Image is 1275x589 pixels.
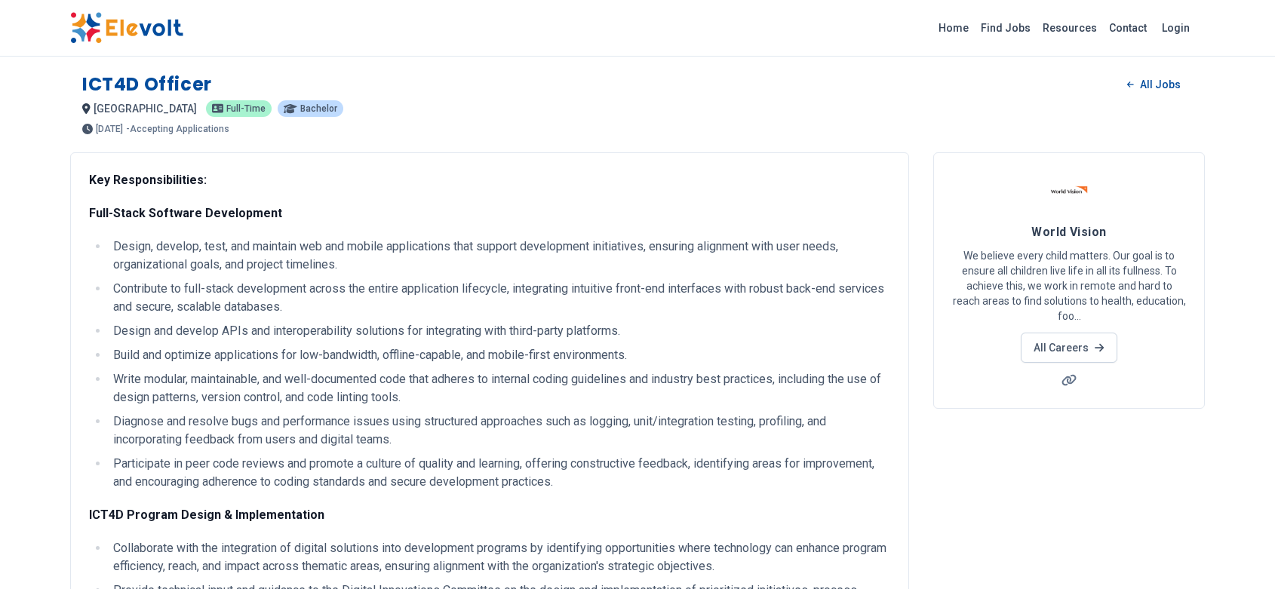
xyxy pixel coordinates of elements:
[109,238,890,274] li: Design, develop, test, and maintain web and mobile applications that support development initiati...
[1037,16,1103,40] a: Resources
[1153,13,1199,43] a: Login
[109,455,890,491] li: Participate in peer code reviews and promote a culture of quality and learning, offering construc...
[109,280,890,316] li: Contribute to full-stack development across the entire application lifecycle, integrating intuiti...
[89,508,324,522] strong: ICT4D Program Design & Implementation
[226,104,266,113] span: Full-time
[126,124,229,133] p: - Accepting Applications
[89,206,282,220] strong: Full-Stack Software Development
[94,103,197,115] span: [GEOGRAPHIC_DATA]
[1103,16,1153,40] a: Contact
[109,346,890,364] li: Build and optimize applications for low-bandwidth, offline-capable, and mobile-first environments.
[96,124,123,133] span: [DATE]
[109,413,890,449] li: Diagnose and resolve bugs and performance issues using structured approaches such as logging, uni...
[932,16,975,40] a: Home
[1021,333,1117,363] a: All Careers
[109,539,890,575] li: Collaborate with the integration of digital solutions into development programs by identifying op...
[300,104,337,113] span: Bachelor
[1031,225,1106,239] span: World Vision
[89,173,207,187] strong: Key Responsibilities:
[70,12,183,44] img: Elevolt
[1115,73,1193,96] a: All Jobs
[952,248,1186,324] p: We believe every child matters. Our goal is to ensure all children live life in all its fullness....
[975,16,1037,40] a: Find Jobs
[82,72,212,97] h1: ICT4D Officer
[1050,171,1088,209] img: World Vision
[109,322,890,340] li: Design and develop APIs and interoperability solutions for integrating with third-party platforms.
[109,370,890,406] li: Write modular, maintainable, and well-documented code that adheres to internal coding guidelines ...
